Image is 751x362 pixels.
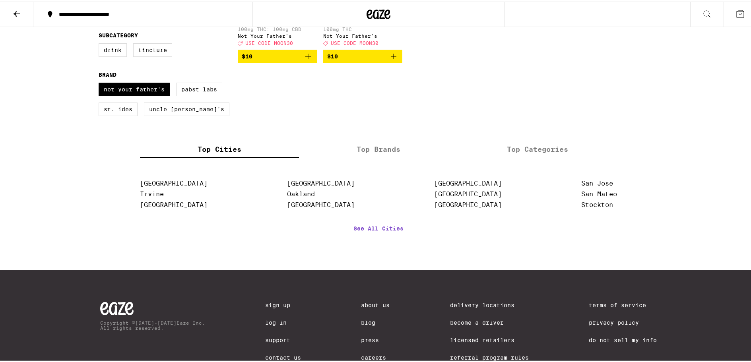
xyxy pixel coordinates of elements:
label: Top Cities [140,139,299,156]
a: San Jose [581,178,613,186]
button: Add to bag [323,48,402,62]
a: Irvine [140,189,164,196]
a: [GEOGRAPHIC_DATA] [434,199,502,207]
p: 100mg THC: 100mg CBD [238,25,317,30]
span: $10 [242,52,252,58]
a: Press [361,335,390,342]
a: About Us [361,300,390,307]
a: Careers [361,353,390,359]
a: Blog [361,318,390,324]
a: Privacy Policy [589,318,657,324]
a: Terms of Service [589,300,657,307]
legend: Brand [99,70,116,76]
a: [GEOGRAPHIC_DATA] [140,178,208,186]
a: [GEOGRAPHIC_DATA] [287,178,355,186]
a: Become a Driver [450,318,529,324]
span: USE CODE MOON30 [245,39,293,44]
div: tabs [140,139,617,157]
label: Top Categories [458,139,617,156]
p: Copyright © [DATE]-[DATE] Eaze Inc. All rights reserved. [100,319,205,329]
label: Not Your Father's [99,81,170,95]
a: Sign Up [265,300,301,307]
label: Top Brands [299,139,458,156]
a: [GEOGRAPHIC_DATA] [140,199,208,207]
p: 100mg THC [323,25,402,30]
span: $10 [327,52,338,58]
a: Support [265,335,301,342]
a: [GEOGRAPHIC_DATA] [434,189,502,196]
legend: Subcategory [99,31,138,37]
a: Contact Us [265,353,301,359]
a: Stockton [581,199,613,207]
a: Referral Program Rules [450,353,529,359]
div: Not Your Father's [323,32,402,37]
label: Tincture [133,42,172,55]
span: Hi. Need any help? [5,6,57,12]
a: Delivery Locations [450,300,529,307]
label: Uncle [PERSON_NAME]'s [144,101,229,114]
a: Licensed Retailers [450,335,529,342]
a: San Mateo [581,189,617,196]
a: [GEOGRAPHIC_DATA] [434,178,502,186]
button: Add to bag [238,48,317,62]
a: Do Not Sell My Info [589,335,657,342]
span: USE CODE MOON30 [331,39,378,44]
a: Log In [265,318,301,324]
a: Oakland [287,189,315,196]
label: Drink [99,42,127,55]
a: See All Cities [353,224,404,253]
label: St. Ides [99,101,138,114]
a: [GEOGRAPHIC_DATA] [287,199,355,207]
div: Not Your Father's [238,32,317,37]
label: Pabst Labs [176,81,222,95]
